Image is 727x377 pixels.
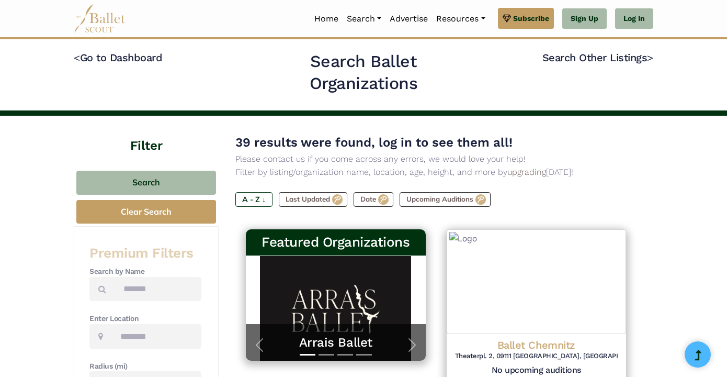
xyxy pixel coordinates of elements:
[562,8,607,29] a: Sign Up
[300,349,315,361] button: Slide 1
[447,229,627,334] img: Logo
[254,234,417,251] h3: Featured Organizations
[235,135,513,150] span: 39 results were found, log in to see them all!
[343,8,385,30] a: Search
[455,338,618,352] h4: Ballet Chemnitz
[385,8,432,30] a: Advertise
[319,349,334,361] button: Slide 2
[356,349,372,361] button: Slide 4
[76,200,216,224] button: Clear Search
[400,192,491,207] label: Upcoming Auditions
[235,152,637,166] p: Please contact us if you come across any errors, we would love your help!
[498,8,554,29] a: Subscribe
[89,314,201,324] h4: Enter Location
[507,167,546,177] a: upgrading
[235,192,272,207] label: A - Z ↓
[258,51,470,94] h2: Search Ballet Organizations
[115,277,201,302] input: Search by names...
[354,192,393,207] label: Date
[74,51,80,64] code: <
[74,51,162,64] a: <Go to Dashboard
[111,324,201,349] input: Location
[279,192,347,207] label: Last Updated
[455,352,618,361] h6: Theaterpl. 2, 09111 [GEOGRAPHIC_DATA], [GEOGRAPHIC_DATA]
[432,8,489,30] a: Resources
[647,51,653,64] code: >
[455,365,618,376] h5: No upcoming auditions
[615,8,653,29] a: Log In
[89,245,201,262] h3: Premium Filters
[542,51,653,64] a: Search Other Listings>
[89,361,201,372] h4: Radius (mi)
[256,335,415,351] a: Arrais Ballet
[513,13,549,24] span: Subscribe
[310,8,343,30] a: Home
[235,165,637,179] p: Filter by listing/organization name, location, age, height, and more by [DATE]!
[74,116,219,155] h4: Filter
[503,13,511,24] img: gem.svg
[89,267,201,277] h4: Search by Name
[337,349,353,361] button: Slide 3
[76,171,216,195] button: Search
